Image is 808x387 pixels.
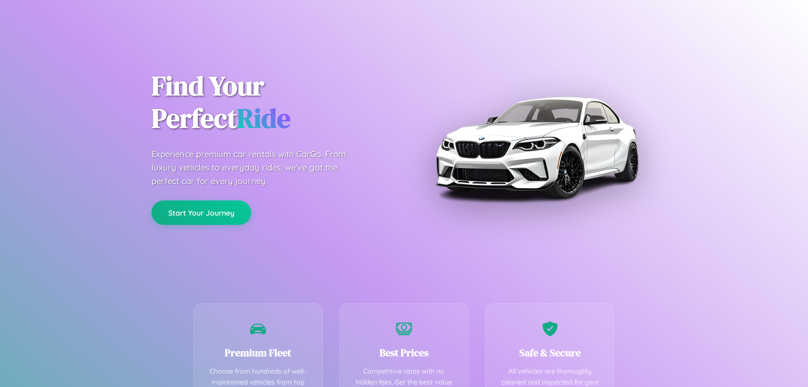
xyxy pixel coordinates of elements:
[151,70,391,135] h1: Find Your Perfect
[353,346,456,360] h3: Best Prices
[151,147,362,188] p: Experience premium car rentals with CarGo. From luxury vehicles to everyday rides, we've got the ...
[237,100,290,136] span: Ride
[431,42,642,253] img: Premium BMW car rental vehicle
[151,200,251,225] button: Start Your Journey
[207,346,310,360] h3: Premium Fleet
[498,346,601,360] h3: Safe & Secure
